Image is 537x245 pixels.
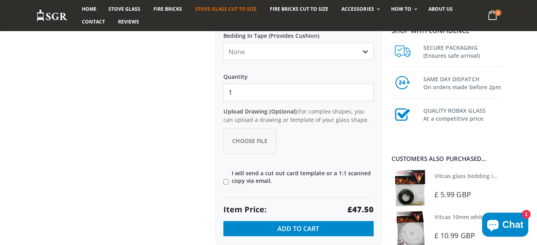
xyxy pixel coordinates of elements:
img: Stove Glass Replacement [36,9,68,22]
a: Contact [76,16,111,28]
a: Accessories [335,3,384,16]
h3: SECURE PACKAGING (Ensures safe arrival) [423,42,501,60]
label: Bedding In Tape (Provides Cushion) [223,25,374,39]
span: Reviews [118,18,139,25]
span: Home [82,6,97,12]
span: How To [391,6,411,12]
p: For complex shapes, you can upload a drawing or template of your glass shape. [223,107,374,124]
a: Home [76,3,103,16]
button: Choose File [223,128,276,154]
span: Fire Bricks Cut To Size [270,6,328,12]
a: Stove Glass [103,3,146,16]
a: Reviews [112,16,145,28]
div: Customers also purchased... [392,156,501,162]
a: Fire Bricks [147,3,188,16]
span: £ 10.99 GBP [434,231,475,240]
span: Fire Bricks [153,6,182,12]
a: How To [385,3,421,16]
label: I will send a cut out card template or a 1:1 scanned copy via email. [223,170,374,184]
span: Add to Cart [277,224,319,233]
span: Item Price: [223,204,267,215]
span: Accessories [341,6,374,12]
inbox-online-store-chat: Shopify online store chat [480,213,531,239]
button: Add to Cart [223,221,374,236]
span: Stove Glass Cut To Size [195,6,257,12]
span: About us [428,6,453,12]
strong: Upload Drawing (Optional): [223,108,299,115]
a: About us [423,3,459,16]
h3: SAME DAY DISPATCH On orders made before 2pm [423,74,501,91]
span: Contact [82,18,105,25]
img: Vitcas stove glass bedding in tape [392,170,428,207]
span: £ 5.99 GBP [434,190,471,199]
strong: £47.50 [347,204,374,215]
span: Choose File [232,137,268,145]
a: Stove Glass Cut To Size [189,3,263,16]
input: I will send a cut out card template or a 1:1 scanned copy via email. [223,179,229,184]
a: 0 [485,8,501,24]
span: Stove Glass [109,6,140,12]
label: Quantity [223,66,374,80]
a: Fire Bricks Cut To Size [264,3,334,16]
h3: QUALITY ROBAX GLASS At a competitive price [423,105,501,123]
span: 0 [495,10,501,16]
